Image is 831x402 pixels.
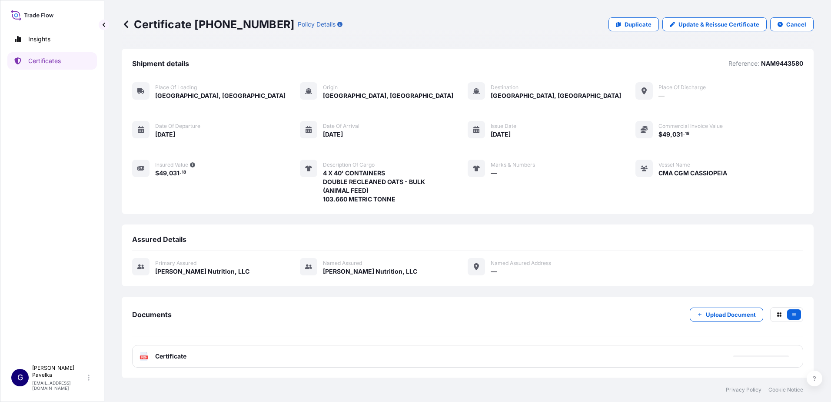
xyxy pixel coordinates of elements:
[323,267,417,276] span: [PERSON_NAME] Nutrition, LLC
[683,132,685,135] span: .
[155,267,249,276] span: [PERSON_NAME] Nutrition, LLC
[690,308,763,322] button: Upload Document
[155,84,197,91] span: Place of Loading
[662,17,767,31] a: Update & Reissue Certificate
[786,20,806,29] p: Cancel
[28,57,61,65] p: Certificates
[625,20,652,29] p: Duplicate
[141,356,147,359] text: PDF
[658,123,723,130] span: Commercial Invoice Value
[658,169,727,178] span: CMA CGM CASSIOPEIA
[672,131,683,137] span: 031
[658,131,662,137] span: $
[28,35,50,44] p: Insights
[768,386,803,393] a: Cookie Notice
[180,171,181,174] span: .
[7,52,97,70] a: Certificates
[155,161,188,168] span: Insured Value
[32,365,86,379] p: [PERSON_NAME] Pavelka
[132,235,186,244] span: Assured Details
[122,17,294,31] p: Certificate [PHONE_NUMBER]
[678,20,759,29] p: Update & Reissue Certificate
[658,84,706,91] span: Place of discharge
[169,170,179,176] span: 031
[132,310,172,319] span: Documents
[7,30,97,48] a: Insights
[323,169,425,204] span: 4 X 40' CONTAINERS DOUBLE RECLEANED OATS - BULK (ANIMAL FEED) 103.660 METRIC TONNE
[323,91,453,100] span: [GEOGRAPHIC_DATA], [GEOGRAPHIC_DATA]
[155,260,196,267] span: Primary assured
[770,17,814,31] button: Cancel
[728,59,759,68] p: Reference:
[132,59,189,68] span: Shipment details
[491,130,511,139] span: [DATE]
[608,17,659,31] a: Duplicate
[155,130,175,139] span: [DATE]
[155,91,286,100] span: [GEOGRAPHIC_DATA], [GEOGRAPHIC_DATA]
[17,373,23,382] span: G
[155,170,159,176] span: $
[491,260,551,267] span: Named Assured Address
[155,123,200,130] span: Date of departure
[491,169,497,178] span: —
[491,161,535,168] span: Marks & Numbers
[323,161,375,168] span: Description of cargo
[323,130,343,139] span: [DATE]
[155,352,186,361] span: Certificate
[761,59,803,68] p: NAM9443580
[658,91,665,100] span: —
[323,260,362,267] span: Named Assured
[491,123,516,130] span: Issue Date
[670,131,672,137] span: ,
[32,380,86,391] p: [EMAIL_ADDRESS][DOMAIN_NAME]
[491,267,497,276] span: —
[658,161,690,168] span: Vessel Name
[491,91,621,100] span: [GEOGRAPHIC_DATA], [GEOGRAPHIC_DATA]
[685,132,689,135] span: 18
[167,170,169,176] span: ,
[706,310,756,319] p: Upload Document
[662,131,670,137] span: 49
[726,386,761,393] a: Privacy Policy
[159,170,167,176] span: 49
[182,171,186,174] span: 18
[323,84,338,91] span: Origin
[491,84,519,91] span: Destination
[298,20,336,29] p: Policy Details
[323,123,359,130] span: Date of arrival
